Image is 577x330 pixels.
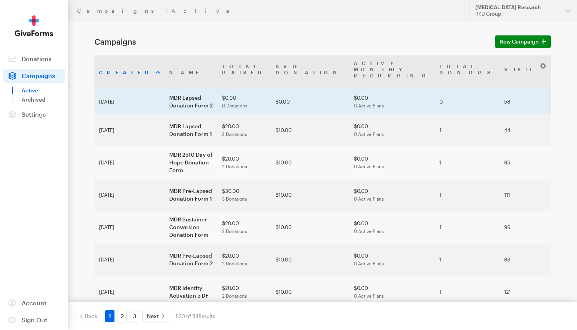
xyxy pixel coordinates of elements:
[500,146,549,179] td: 65
[22,111,46,118] span: Settings
[22,55,52,62] span: Donations
[349,211,435,243] td: $0.00
[94,37,486,46] h1: Campaigns
[435,179,500,211] td: 1
[435,114,500,146] td: 1
[349,114,435,146] td: $0.00
[217,89,271,114] td: $0.00
[500,179,549,211] td: 111
[271,89,349,114] td: $0.00
[354,131,384,137] span: 0 Active Plans
[94,179,165,211] td: [DATE]
[349,146,435,179] td: $0.00
[222,131,247,137] span: 2 Donations
[165,243,217,276] td: MDR Pre-Lapsed Donation Form 2
[349,89,435,114] td: $0.00
[271,55,349,89] th: AvgDonation: activate to sort column ascending
[3,69,65,83] a: Campaigns
[222,196,247,201] span: 3 Donations
[217,146,271,179] td: $20.00
[94,211,165,243] td: [DATE]
[349,243,435,276] td: $0.00
[175,310,215,322] div: 1-20 of 54
[271,146,349,179] td: $10.00
[217,211,271,243] td: $20.00
[165,89,217,114] td: MDR Lapsed Donation Form 2
[271,179,349,211] td: $10.00
[142,310,169,322] a: Next
[222,228,247,234] span: 2 Donations
[435,55,500,89] th: TotalDonors: activate to sort column ascending
[354,196,384,201] span: 0 Active Plans
[271,211,349,243] td: $10.00
[222,261,247,266] span: 2 Donations
[217,276,271,308] td: $20.00
[165,179,217,211] td: MDR Pre-Lapsed Donation Form 1
[94,114,165,146] td: [DATE]
[3,52,65,66] a: Donations
[500,276,549,308] td: 121
[349,55,435,89] th: Active MonthlyRecurring: activate to sort column ascending
[354,103,384,108] span: 0 Active Plans
[354,261,384,266] span: 0 Active Plans
[22,299,47,307] span: Account
[435,89,500,114] td: 0
[165,114,217,146] td: MDR Lapsed Donation Form 1
[77,8,162,14] a: Campaigns
[475,11,559,17] div: RKD Group
[271,114,349,146] td: $10.00
[165,55,217,89] th: Name: activate to sort column ascending
[217,55,271,89] th: TotalRaised: activate to sort column ascending
[435,276,500,308] td: 1
[271,243,349,276] td: $10.00
[475,4,559,11] div: [MEDICAL_DATA] Research
[271,276,349,308] td: $10.00
[217,114,271,146] td: $20.00
[165,276,217,308] td: MDR Identity Activation 5 DF
[435,243,500,276] td: 1
[15,15,53,37] img: GiveForms
[22,95,65,104] a: Archived
[354,293,384,298] span: 0 Active Plans
[94,89,165,114] td: [DATE]
[94,276,165,308] td: [DATE]
[3,313,65,327] a: Sign Out
[130,310,139,322] a: 3
[147,312,159,321] span: Next
[500,114,549,146] td: 44
[349,276,435,308] td: $0.00
[217,243,271,276] td: $20.00
[118,310,127,322] a: 2
[222,293,247,298] span: 2 Donations
[3,107,65,121] a: Settings
[435,146,500,179] td: 1
[217,179,271,211] td: $30.00
[94,55,165,89] th: Created: activate to sort column ascending
[500,37,539,46] span: New Campaign
[354,164,384,169] span: 0 Active Plans
[500,55,549,89] th: Visits: activate to sort column ascending
[222,103,247,108] span: 0 Donations
[500,211,549,243] td: 96
[94,146,165,179] td: [DATE]
[222,164,247,169] span: 2 Donations
[3,296,65,310] a: Account
[435,211,500,243] td: 1
[495,35,551,48] a: New Campaign
[349,179,435,211] td: $0.00
[22,86,65,95] a: Active
[165,146,217,179] td: MDR 2510 Day of Hope Donation Form
[354,228,384,234] span: 0 Active Plans
[22,72,55,79] span: Campaigns
[165,211,217,243] td: MDR Sustainer Conversion Donation Form
[500,89,549,114] td: 58
[94,243,165,276] td: [DATE]
[500,243,549,276] td: 63
[22,316,47,323] span: Sign Out
[199,313,215,319] span: Results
